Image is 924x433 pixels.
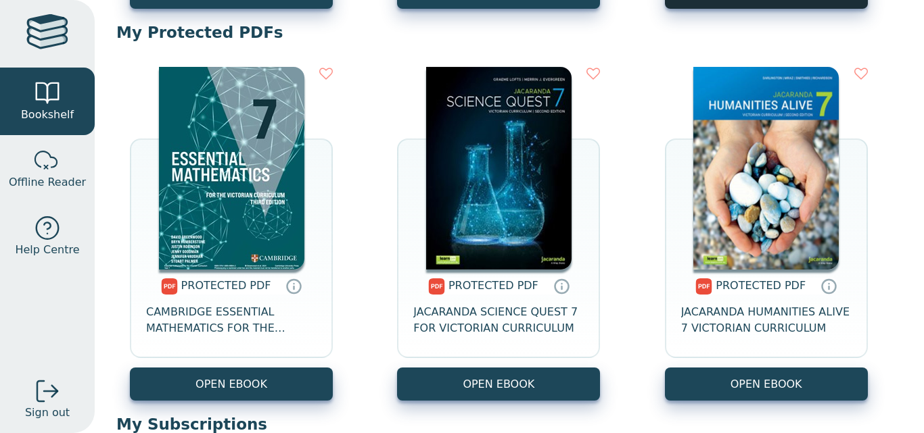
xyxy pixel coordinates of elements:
[146,304,317,336] span: CAMBRIDGE ESSENTIAL MATHEMATICS FOR THE VICTORIAN CURRICULUM YEAR 7 3E
[181,279,271,292] span: PROTECTED PDF
[25,405,70,421] span: Sign out
[413,304,584,336] span: JACARANDA SCIENCE QUEST 7 FOR VICTORIAN CURRICULUM
[716,279,806,292] span: PROTECTED PDF
[553,278,570,294] a: Protected PDFs cannot be printed, copied or shared. They can be accessed online through Education...
[428,278,445,295] img: pdf.svg
[397,367,600,401] a: OPEN EBOOK
[821,278,837,294] a: Protected PDFs cannot be printed, copied or shared. They can be accessed online through Education...
[15,242,79,258] span: Help Centre
[9,174,86,190] span: Offline Reader
[693,67,839,270] img: a6c0d517-7539-43c4-8a9b-6497e7c2d4fe.png
[21,107,74,123] span: Bookshelf
[159,67,304,270] img: 38f61441-8c7b-47c1-b281-f2cfadf3619f.jpg
[681,304,852,336] span: JACARANDA HUMANITIES ALIVE 7 VICTORIAN CURRICULUM
[665,367,868,401] a: OPEN EBOOK
[161,278,178,295] img: pdf.svg
[695,278,712,295] img: pdf.svg
[426,67,572,270] img: 80e2409e-1a35-4241-aab0-f2179ba3c3a7.jpg
[130,367,333,401] a: OPEN EBOOK
[285,278,302,294] a: Protected PDFs cannot be printed, copied or shared. They can be accessed online through Education...
[116,22,902,43] p: My Protected PDFs
[448,279,538,292] span: PROTECTED PDF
